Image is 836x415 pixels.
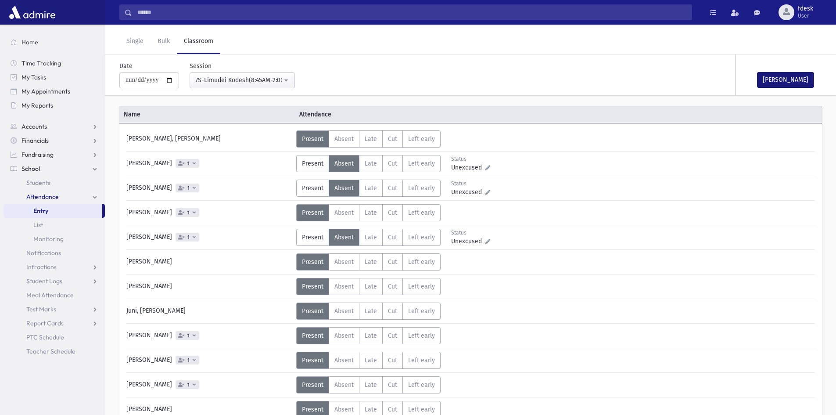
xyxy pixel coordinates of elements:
div: AttTypes [296,180,441,197]
span: Cut [388,135,397,143]
div: [PERSON_NAME] [122,253,296,271]
span: Left early [408,332,435,339]
a: My Appointments [4,84,105,98]
a: Financials [4,134,105,148]
div: [PERSON_NAME] [122,327,296,344]
span: Left early [408,283,435,290]
div: Status [451,180,490,188]
span: Present [302,160,323,167]
span: Cut [388,381,397,389]
span: Absent [334,184,354,192]
span: Unexcused [451,188,485,197]
span: Monitoring [33,235,64,243]
a: Time Tracking [4,56,105,70]
span: Present [302,283,323,290]
span: Students [26,179,50,187]
span: Present [302,357,323,364]
span: Late [365,160,377,167]
span: Late [365,258,377,266]
span: Present [302,307,323,315]
span: Unexcused [451,163,485,172]
div: [PERSON_NAME] [122,180,296,197]
div: AttTypes [296,352,441,369]
span: Left early [408,234,435,241]
span: Teacher Schedule [26,347,75,355]
span: Time Tracking [22,59,61,67]
span: Cut [388,307,397,315]
span: Present [302,258,323,266]
span: Late [365,209,377,217]
span: Absent [334,258,354,266]
span: Cut [388,209,397,217]
div: AttTypes [296,303,441,320]
span: Absent [334,357,354,364]
div: [PERSON_NAME] [122,229,296,246]
span: 1 [186,210,191,216]
span: Left early [408,406,435,413]
div: [PERSON_NAME] [122,376,296,393]
div: [PERSON_NAME] [122,278,296,295]
span: Left early [408,307,435,315]
span: PTC Schedule [26,333,64,341]
span: User [798,12,813,19]
a: Infractions [4,260,105,274]
div: Status [451,155,490,163]
span: Late [365,135,377,143]
span: Left early [408,381,435,389]
span: Infractions [26,263,57,271]
a: Accounts [4,119,105,134]
span: Present [302,381,323,389]
span: Notifications [26,249,61,257]
a: Home [4,35,105,49]
span: 1 [186,185,191,191]
input: Search [132,4,692,20]
a: Classroom [177,29,220,54]
span: 1 [186,357,191,363]
div: AttTypes [296,130,441,148]
div: [PERSON_NAME], [PERSON_NAME] [122,130,296,148]
span: fdesk [798,5,813,12]
a: Students [4,176,105,190]
div: [PERSON_NAME] [122,352,296,369]
div: Status [451,229,490,237]
span: Fundraising [22,151,54,159]
span: Meal Attendance [26,291,74,299]
div: AttTypes [296,376,441,393]
label: Session [190,61,212,71]
div: AttTypes [296,229,441,246]
span: Present [302,406,323,413]
span: Name [119,110,295,119]
span: Attendance [295,110,470,119]
span: Left early [408,258,435,266]
span: Late [365,184,377,192]
div: AttTypes [296,278,441,295]
span: Absent [334,283,354,290]
span: Left early [408,184,435,192]
span: Absent [334,209,354,217]
a: My Tasks [4,70,105,84]
span: Test Marks [26,305,56,313]
span: Left early [408,357,435,364]
span: Cut [388,258,397,266]
button: [PERSON_NAME] [757,72,814,88]
span: School [22,165,40,173]
span: Cut [388,357,397,364]
div: AttTypes [296,253,441,271]
a: Teacher Schedule [4,344,105,358]
span: 1 [186,161,191,166]
span: Late [365,234,377,241]
div: AttTypes [296,204,441,221]
a: School [4,162,105,176]
div: [PERSON_NAME] [122,155,296,172]
span: Cut [388,332,397,339]
button: 7S-Limudei Kodesh(8:45AM-2:00PM) [190,72,295,88]
span: 1 [186,235,191,240]
div: 7S-Limudei Kodesh(8:45AM-2:00PM) [195,76,282,85]
span: Absent [334,135,354,143]
span: Accounts [22,123,47,130]
span: Absent [334,406,354,413]
div: AttTypes [296,327,441,344]
a: Entry [4,204,102,218]
span: My Reports [22,101,53,109]
span: Cut [388,160,397,167]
